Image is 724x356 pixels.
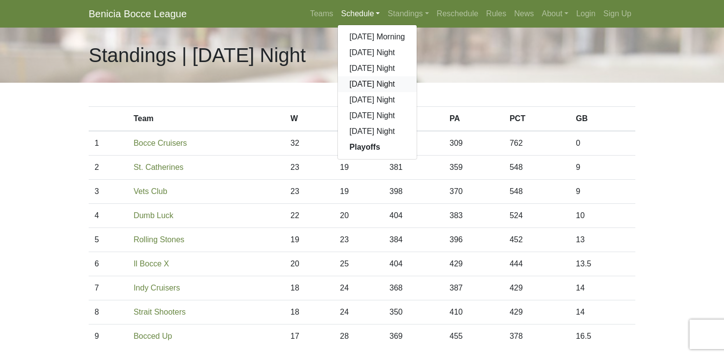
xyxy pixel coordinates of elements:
[599,4,635,24] a: Sign Up
[570,300,635,324] td: 14
[285,228,334,252] td: 19
[384,4,432,24] a: Standings
[444,300,504,324] td: 410
[433,4,483,24] a: Reschedule
[444,156,504,180] td: 359
[504,252,570,276] td: 444
[444,252,504,276] td: 429
[444,107,504,131] th: PA
[133,139,187,147] a: Bocce Cruisers
[504,300,570,324] td: 429
[334,107,384,131] th: L
[334,324,384,349] td: 28
[133,235,184,244] a: Rolling Stones
[285,204,334,228] td: 22
[285,131,334,156] td: 32
[89,4,187,24] a: Benicia Bocce League
[285,300,334,324] td: 18
[285,180,334,204] td: 23
[504,228,570,252] td: 452
[444,204,504,228] td: 383
[89,228,128,252] td: 5
[570,107,635,131] th: GB
[504,204,570,228] td: 524
[444,131,504,156] td: 309
[334,180,384,204] td: 19
[570,204,635,228] td: 10
[89,300,128,324] td: 8
[384,276,444,300] td: 368
[384,300,444,324] td: 350
[338,108,417,124] a: [DATE] Night
[570,252,635,276] td: 13.5
[504,107,570,131] th: PCT
[572,4,599,24] a: Login
[334,156,384,180] td: 19
[384,156,444,180] td: 381
[504,131,570,156] td: 762
[504,324,570,349] td: 378
[570,276,635,300] td: 14
[89,324,128,349] td: 9
[89,131,128,156] td: 1
[444,180,504,204] td: 370
[334,276,384,300] td: 24
[504,276,570,300] td: 429
[570,228,635,252] td: 13
[128,107,285,131] th: Team
[337,4,384,24] a: Schedule
[89,156,128,180] td: 2
[570,180,635,204] td: 9
[504,180,570,204] td: 548
[89,204,128,228] td: 4
[338,61,417,76] a: [DATE] Night
[337,25,418,160] div: Schedule
[538,4,572,24] a: About
[570,156,635,180] td: 9
[338,124,417,139] a: [DATE] Night
[133,332,172,340] a: Bocced Up
[384,324,444,349] td: 369
[89,180,128,204] td: 3
[384,180,444,204] td: 398
[338,45,417,61] a: [DATE] Night
[350,143,380,151] strong: Playoffs
[334,252,384,276] td: 25
[285,156,334,180] td: 23
[444,228,504,252] td: 396
[285,107,334,131] th: W
[133,259,169,268] a: Il Bocce X
[334,204,384,228] td: 20
[133,211,173,220] a: Dumb Luck
[338,92,417,108] a: [DATE] Night
[334,228,384,252] td: 23
[133,163,183,171] a: St. Catherines
[338,139,417,155] a: Playoffs
[89,43,306,67] h1: Standings | [DATE] Night
[338,29,417,45] a: [DATE] Morning
[133,308,186,316] a: Strait Shooters
[384,228,444,252] td: 384
[570,324,635,349] td: 16.5
[133,284,180,292] a: Indy Cruisers
[334,300,384,324] td: 24
[504,156,570,180] td: 548
[334,131,384,156] td: 10
[510,4,538,24] a: News
[482,4,510,24] a: Rules
[570,131,635,156] td: 0
[133,187,167,195] a: Vets Club
[285,276,334,300] td: 18
[89,252,128,276] td: 6
[444,276,504,300] td: 387
[306,4,337,24] a: Teams
[89,276,128,300] td: 7
[285,324,334,349] td: 17
[338,76,417,92] a: [DATE] Night
[285,252,334,276] td: 20
[444,324,504,349] td: 455
[384,252,444,276] td: 404
[384,204,444,228] td: 404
